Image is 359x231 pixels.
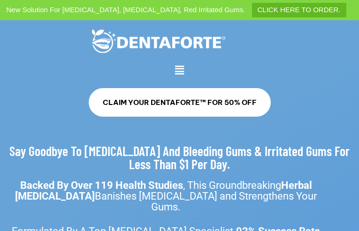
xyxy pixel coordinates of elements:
p: , This Groundbreaking Banishes [MEDICAL_DATA] and Strengthens Your Gums. [9,180,322,212]
span: CLAIM YOUR DENTAFORTE™ FOR 50% OFF [103,97,257,107]
strong: Backed By Over 119 Health Studies [20,179,183,191]
a: CLICK HERE TO ORDER. [252,3,346,17]
a: CLAIM YOUR DENTAFORTE™ FOR 50% OFF [89,88,271,117]
strong: Herbal [MEDICAL_DATA] [15,179,312,202]
h2: Say Goodbye To [MEDICAL_DATA] And Bleeding Gums & Irritated Gums For Less Than $1 Per Day. [9,144,350,171]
